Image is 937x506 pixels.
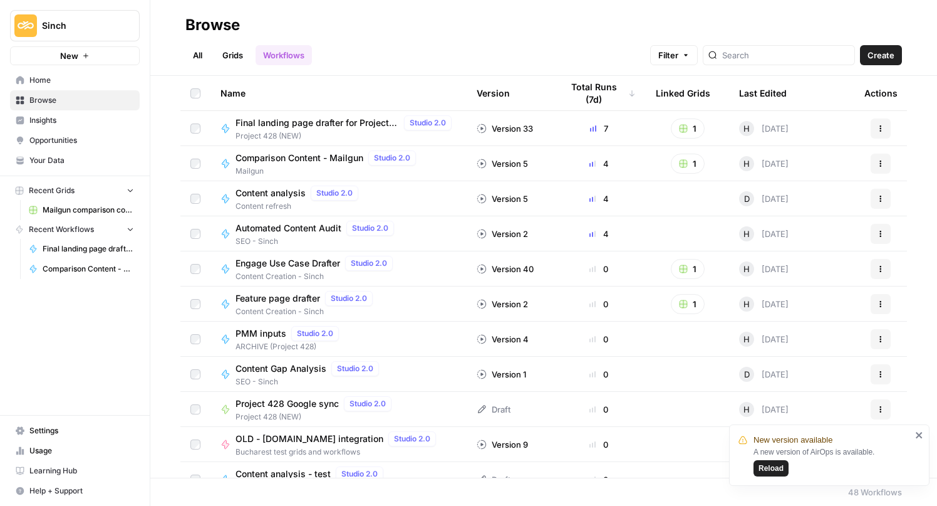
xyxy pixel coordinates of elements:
a: Workflows [256,45,312,65]
span: Project 428 (NEW) [236,130,457,142]
span: Studio 2.0 [341,468,378,480]
div: Browse [185,15,240,35]
span: Studio 2.0 [352,223,388,234]
span: H [743,122,750,135]
span: Home [29,75,134,86]
img: Sinch Logo [14,14,37,37]
div: A new version of AirOps is available. [753,446,911,477]
span: H [743,263,750,275]
div: 4 [562,192,636,205]
button: 1 [671,259,705,279]
div: [DATE] [739,226,789,241]
div: Version 40 [477,263,534,275]
span: Automated Content Audit [236,222,341,235]
div: Draft [477,473,510,486]
span: Comparison Content - Mailgun [43,263,134,275]
input: Search [722,49,849,61]
span: Final landing page drafter for Project 428 ([PERSON_NAME]) [43,243,134,255]
div: Version 33 [477,122,533,135]
span: Content analysis [236,187,306,199]
a: Insights [10,110,140,130]
span: Your Data [29,155,134,166]
div: Actions [864,76,898,110]
span: H [743,228,750,240]
span: D [744,192,750,205]
a: Home [10,70,140,90]
span: Studio 2.0 [349,398,386,409]
div: 0 [562,333,636,345]
span: New version available [753,434,832,446]
span: Bucharest test grids and workflows [236,446,441,458]
div: 0 [562,403,636,416]
a: Your Data [10,150,140,171]
a: Project 428 Google syncStudio 2.0Project 428 (NEW) [220,396,457,423]
div: [DATE] [739,191,789,206]
a: Automated Content AuditStudio 2.0SEO - Sinch [220,221,457,247]
a: All [185,45,210,65]
button: 1 [671,154,705,174]
div: Version 1 [477,368,526,381]
span: SEO - Sinch [236,236,399,247]
div: 4 [562,228,636,240]
a: Final landing page drafter for Project 428 ([PERSON_NAME])Studio 2.0Project 428 (NEW) [220,115,457,142]
span: Opportunities [29,135,134,146]
span: Mailgun [236,166,421,177]
button: 1 [671,119,705,139]
div: Version 5 [477,157,528,170]
span: Create [867,49,894,61]
span: Content analysis - test [236,468,331,480]
a: Feature page drafterStudio 2.0Content Creation - Sinch [220,291,457,317]
div: Version 5 [477,192,528,205]
span: Content Gap Analysis [236,362,326,375]
span: Mailgun comparison content (Q3 2025) [43,204,134,216]
div: Version 2 [477,228,528,240]
button: New [10,46,140,65]
a: Final landing page drafter for Project 428 ([PERSON_NAME]) [23,239,140,259]
button: Recent Workflows [10,220,140,239]
a: Content analysis - testStudio 2.0Content refresh [220,466,457,493]
span: Project 428 (NEW) [236,411,396,423]
a: OLD - [DOMAIN_NAME] integrationStudio 2.0Bucharest test grids and workflows [220,431,457,458]
div: Version 4 [477,333,529,345]
div: [DATE] [739,156,789,171]
div: 0 [562,438,636,451]
span: H [743,157,750,170]
span: Browse [29,95,134,106]
span: Final landing page drafter for Project 428 ([PERSON_NAME]) [236,117,399,129]
span: New [60,50,78,62]
div: 0 [562,263,636,275]
span: Help + Support [29,485,134,497]
span: Learning Hub [29,465,134,477]
a: Usage [10,441,140,461]
span: Studio 2.0 [316,187,353,199]
div: [DATE] [739,297,789,312]
span: Content Creation - Sinch [236,271,398,282]
div: [DATE] [739,261,789,277]
span: Studio 2.0 [374,152,410,164]
div: Linked Grids [656,76,710,110]
span: Recent Grids [29,185,75,196]
span: Reload [758,463,784,474]
div: Version [477,76,510,110]
span: Studio 2.0 [351,258,387,269]
div: Draft [477,403,510,416]
div: Last Edited [739,76,787,110]
div: Name [220,76,457,110]
span: Feature page drafter [236,292,320,305]
span: Studio 2.0 [337,363,373,374]
div: [DATE] [739,367,789,382]
span: Studio 2.0 [394,433,430,445]
button: Help + Support [10,481,140,501]
button: 1 [671,294,705,314]
span: Studio 2.0 [331,293,367,304]
span: Settings [29,425,134,436]
span: OLD - [DOMAIN_NAME] integration [236,433,383,445]
span: Comparison Content - Mailgun [236,152,363,164]
div: Total Runs (7d) [562,76,636,110]
div: 0 [562,368,636,381]
span: Content Creation - Sinch [236,306,378,317]
div: 7 [562,122,636,135]
button: close [915,430,924,440]
span: Studio 2.0 [297,328,333,339]
button: Reload [753,460,789,477]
